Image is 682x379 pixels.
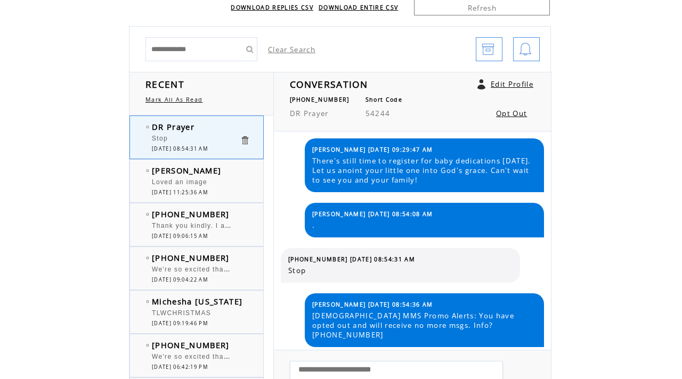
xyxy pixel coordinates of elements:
span: Thank you kindly. I am a believer & have been looking for an opportunity such as this. [152,219,454,230]
a: DOWNLOAD ENTIRE CSV [319,4,398,11]
span: [DATE] 11:25:36 AM [152,189,208,196]
img: bulletEmpty.png [146,300,149,303]
a: DOWNLOAD REPLIES CSV [231,4,313,11]
span: [PERSON_NAME] [152,165,221,176]
span: TLWCHRISTMAS [152,309,211,317]
a: Mark All As Read [145,96,202,103]
span: Prayer [304,109,329,118]
span: Short Code [366,96,402,103]
span: Stop [288,266,512,275]
a: Clear Search [268,45,315,54]
img: archive.png [482,38,494,62]
span: [PHONE_NUMBER] [290,96,350,103]
a: Edit Profile [491,79,533,89]
span: [DATE] 09:19:46 PM [152,320,208,327]
span: [DATE] 09:06:15 AM [152,233,208,240]
span: [DATE] 06:42:19 PM [152,364,208,370]
span: RECENT [145,78,184,90]
a: Opt Out [496,109,527,118]
span: Loved an image [152,178,207,186]
span: Michesha [US_STATE] [152,296,242,307]
span: [PHONE_NUMBER] [152,340,230,350]
span: There's still time to register for baby dedications [DATE]. Let us anoint your little one into Go... [312,156,536,185]
span: Stop [152,135,168,142]
span: DR Prayer [152,121,194,132]
a: Click to edit user profile [477,79,485,89]
img: bulletEmpty.png [146,169,149,172]
img: bulletEmpty.png [146,213,149,216]
span: 54244 [366,109,391,118]
img: bulletEmpty.png [146,257,149,259]
span: [PERSON_NAME] [DATE] 09:29:47 AM [312,146,433,153]
img: bell.png [519,38,532,62]
img: bulletEmpty.png [146,344,149,347]
span: DR [290,109,301,118]
a: Click to delete these messgaes [240,135,250,145]
span: [DATE] 09:04:22 AM [152,276,208,283]
span: [DEMOGRAPHIC_DATA] MMS Promo Alerts: You have opted out and will receive no more msgs. Info? [PHO... [312,311,536,340]
span: CONVERSATION [290,78,368,90]
span: [DATE] 08:54:31 AM [152,145,208,152]
input: Submit [241,37,257,61]
img: bulletEmpty.png [146,126,149,128]
span: [PERSON_NAME] [DATE] 08:54:36 AM [312,301,433,308]
span: . [312,220,536,230]
span: [PHONE_NUMBER] [152,252,230,263]
span: [PHONE_NUMBER] [152,209,230,219]
span: [PHONE_NUMBER] [DATE] 08:54:31 AM [288,256,415,263]
span: [PERSON_NAME] [DATE] 08:54:08 AM [312,210,433,218]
